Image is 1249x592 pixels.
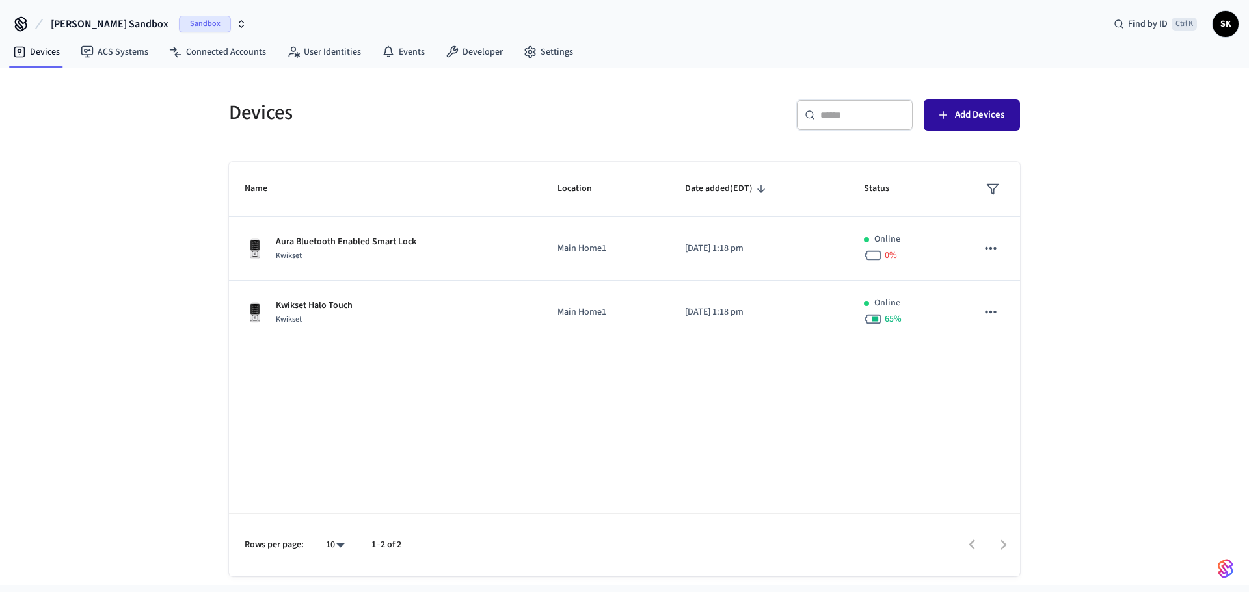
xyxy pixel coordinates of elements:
[245,538,304,552] p: Rows per page:
[179,16,231,32] span: Sandbox
[3,40,70,64] a: Devices
[685,242,833,255] p: [DATE] 1:18 pm
[276,299,353,313] p: Kwikset Halo Touch
[955,107,1004,123] span: Add Devices
[245,238,265,259] img: Kwikset Halo Touchscreen Wifi Enabled Smart Lock, Polished Chrome, Front
[557,242,654,255] p: Main Home1
[885,249,897,262] span: 0 %
[276,40,371,64] a: User Identities
[435,40,513,64] a: Developer
[1214,12,1237,36] span: SK
[513,40,584,64] a: Settings
[1218,558,1233,579] img: SeamLogoGradient.69752ec5.svg
[874,233,900,246] p: Online
[1213,11,1239,37] button: SK
[276,250,302,261] span: Kwikset
[874,296,900,310] p: Online
[245,179,284,199] span: Name
[229,162,1020,344] table: sticky table
[1172,18,1197,31] span: Ctrl K
[70,40,159,64] a: ACS Systems
[371,40,435,64] a: Events
[319,535,351,554] div: 10
[159,40,276,64] a: Connected Accounts
[371,538,401,552] p: 1–2 of 2
[1103,12,1207,36] div: Find by IDCtrl K
[245,302,265,323] img: Kwikset Halo Touchscreen Wifi Enabled Smart Lock, Polished Chrome, Front
[276,235,416,249] p: Aura Bluetooth Enabled Smart Lock
[685,179,770,199] span: Date added(EDT)
[229,99,617,126] h5: Devices
[557,305,654,319] p: Main Home1
[685,305,833,319] p: [DATE] 1:18 pm
[885,313,902,326] span: 65 %
[1128,18,1168,31] span: Find by ID
[924,99,1020,131] button: Add Devices
[276,314,302,325] span: Kwikset
[864,179,906,199] span: Status
[51,16,168,32] span: [PERSON_NAME] Sandbox
[557,179,609,199] span: Location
